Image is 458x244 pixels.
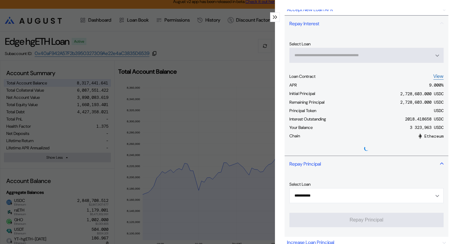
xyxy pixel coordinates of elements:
img: 1 [417,133,423,139]
div: 2,728,603.000 USDC [400,91,444,96]
div: 2,728,603.000 USDC [400,99,444,105]
div: Ethereum [417,133,444,139]
div: Loan Contract [289,74,316,79]
img: pending [364,146,369,151]
a: View [433,73,444,80]
button: Repay Principal [289,213,444,227]
div: Interest Outstanding [289,116,326,122]
div: Repay Principal [289,161,321,167]
div: Repay Interest [289,20,319,27]
div: 3 323,963 USDC [410,125,444,130]
div: Principal Token [289,108,316,113]
div: USDC [434,108,444,113]
div: Initial Principal [289,91,315,96]
div: Chain [289,133,300,139]
div: APR [289,82,297,88]
div: Select Loan [289,181,444,187]
button: Open menu [289,188,444,203]
div: Remaining Principal [289,99,325,105]
div: Accept New Loan APR [287,6,333,13]
div: Select Loan [289,41,444,47]
div: Your Balance [289,125,313,130]
div: 9.000 % [429,82,444,88]
button: Open menu [289,48,444,63]
div: 2018.418658 USDC [405,116,444,122]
